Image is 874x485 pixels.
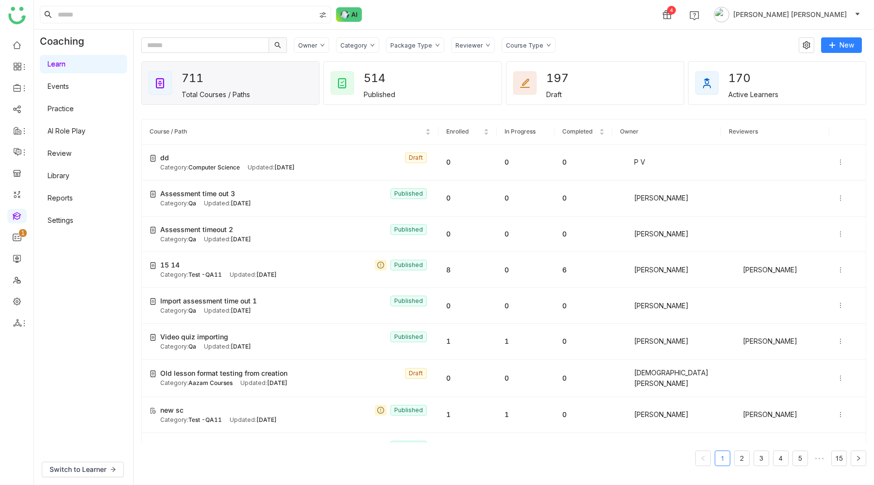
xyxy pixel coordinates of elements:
[555,433,612,469] td: 0
[160,199,196,208] div: Category:
[188,164,240,171] span: Computer Science
[188,379,233,386] span: Aazam Courses
[188,271,222,278] span: Test -QA11
[620,409,713,420] div: [PERSON_NAME]
[160,416,222,425] div: Category:
[455,42,483,49] div: Reviewer
[160,332,228,342] span: Video quiz importing
[390,188,427,199] nz-tag: Published
[667,6,676,15] div: 4
[48,127,85,135] a: AI Role Play
[555,324,612,360] td: 0
[298,42,317,49] div: Owner
[620,228,713,240] div: [PERSON_NAME]
[150,262,156,269] img: create-new-course.svg
[160,188,235,199] span: Assessment time out 3
[188,416,222,423] span: Test -QA11
[231,307,251,314] span: [DATE]
[620,192,632,204] img: 684a9aedde261c4b36a3ced9
[851,451,866,466] button: Next Page
[42,462,124,477] button: Switch to Learner
[160,235,196,244] div: Category:
[438,397,496,433] td: 1
[497,433,555,469] td: 1
[150,128,187,135] span: Course / Path
[188,200,196,207] span: Qa
[150,227,156,234] img: create-new-course.svg
[555,181,612,217] td: 0
[390,332,427,342] nz-tag: Published
[438,360,496,397] td: 0
[821,37,862,53] button: New
[48,60,66,68] a: Learn
[48,216,73,224] a: Settings
[620,228,632,240] img: 684a9aedde261c4b36a3ced9
[728,90,778,99] div: Active Learners
[240,379,287,388] div: Updated:
[729,264,740,276] img: 684a9b22de261c4b36a3d00f
[230,416,277,425] div: Updated:
[160,260,180,270] span: 15 14
[319,11,327,19] img: search-type.svg
[390,441,427,452] nz-tag: Published
[8,7,26,24] img: logo
[160,379,233,388] div: Category:
[620,368,713,389] div: [DEMOGRAPHIC_DATA][PERSON_NAME]
[204,235,251,244] div: Updated:
[150,407,156,414] img: short-course.svg
[267,379,287,386] span: [DATE]
[714,7,729,22] img: avatar
[792,451,808,466] li: 5
[390,42,432,49] div: Package Type
[729,409,740,420] img: 684a9b22de261c4b36a3d00f
[160,224,233,235] span: Assessment timeout 2
[182,68,217,88] div: 711
[188,307,196,314] span: Qa
[497,252,555,288] td: 0
[831,451,847,466] li: 15
[160,270,222,280] div: Category:
[438,217,496,252] td: 0
[48,171,69,180] a: Library
[48,149,71,157] a: Review
[620,128,639,135] span: Owner
[497,324,555,360] td: 1
[160,306,196,316] div: Category:
[695,451,711,466] li: Previous Page
[160,163,240,172] div: Category:
[504,128,536,135] span: In Progress
[832,451,846,466] a: 15
[734,451,750,466] li: 2
[555,288,612,324] td: 0
[231,200,251,207] span: [DATE]
[256,416,277,423] span: [DATE]
[562,128,592,135] span: Completed
[160,441,217,452] span: path short course
[729,409,822,420] div: [PERSON_NAME]
[497,145,555,181] td: 0
[438,252,496,288] td: 8
[150,370,156,377] img: create-new-course.svg
[188,343,196,350] span: Qa
[231,235,251,243] span: [DATE]
[729,335,822,347] div: [PERSON_NAME]
[150,155,156,162] img: create-new-course.svg
[712,7,862,22] button: [PERSON_NAME] [PERSON_NAME]
[438,433,496,469] td: 1
[160,405,184,416] span: new sc
[620,372,632,384] img: 684a9b06de261c4b36a3cf65
[715,451,730,466] a: 1
[48,82,69,90] a: Events
[256,271,277,278] span: [DATE]
[154,77,166,89] img: total_courses.svg
[555,360,612,397] td: 0
[390,260,427,270] nz-tag: Published
[555,397,612,433] td: 0
[497,288,555,324] td: 0
[701,77,713,89] img: active_learners.svg
[620,156,713,168] div: P V
[733,9,847,20] span: [PERSON_NAME] [PERSON_NAME]
[438,145,496,181] td: 0
[620,264,713,276] div: [PERSON_NAME]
